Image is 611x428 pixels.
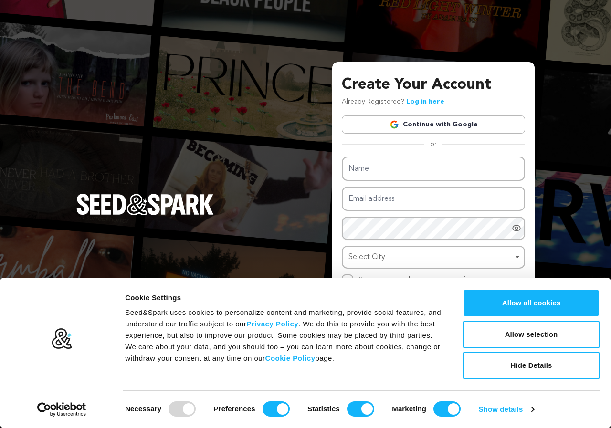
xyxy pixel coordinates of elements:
p: Already Registered? [342,96,444,108]
a: Cookie Policy [265,354,316,362]
strong: Necessary [125,405,161,413]
a: Log in here [406,98,444,105]
a: Show password as plain text. Warning: this will display your password on the screen. [512,223,521,233]
a: Show details [479,402,534,417]
img: logo [51,328,73,350]
label: Send me a weekly email with cool film news [359,276,491,283]
a: Continue with Google [342,115,525,134]
span: or [424,139,442,149]
strong: Statistics [307,405,340,413]
div: Select City [348,251,513,264]
div: Seed&Spark uses cookies to personalize content and marketing, provide social features, and unders... [125,307,442,364]
input: Email address [342,187,525,211]
input: Name [342,157,525,181]
div: Cookie Settings [125,292,442,303]
img: Seed&Spark Logo [76,194,214,215]
strong: Marketing [392,405,426,413]
button: Allow all cookies [463,289,600,317]
h3: Create Your Account [342,73,525,96]
strong: Preferences [214,405,255,413]
a: Privacy Policy [246,320,298,328]
a: Usercentrics Cookiebot - opens in a new window [20,402,104,417]
a: Seed&Spark Homepage [76,194,214,234]
button: Allow selection [463,321,600,348]
img: Google logo [390,120,399,129]
button: Hide Details [463,352,600,379]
